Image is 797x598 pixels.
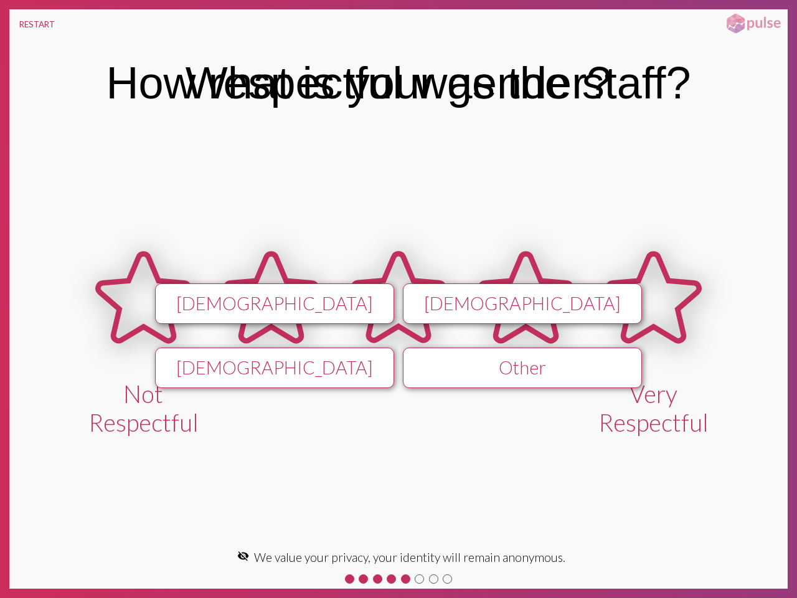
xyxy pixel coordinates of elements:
[167,357,382,378] div: [DEMOGRAPHIC_DATA]
[237,550,249,562] mat-icon: visibility_off
[415,293,630,314] div: [DEMOGRAPHIC_DATA]
[186,57,611,108] div: What is your gender?
[9,9,65,39] button: RESTART
[403,348,642,388] button: Other
[403,283,642,324] button: [DEMOGRAPHIC_DATA]
[254,550,565,564] span: We value your privacy, your identity will remain anonymous.
[722,12,785,35] img: pulsehorizontalsmall.png
[155,348,394,388] button: [DEMOGRAPHIC_DATA]
[167,293,382,314] div: [DEMOGRAPHIC_DATA]
[415,357,630,378] div: Other
[155,283,394,324] button: [DEMOGRAPHIC_DATA]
